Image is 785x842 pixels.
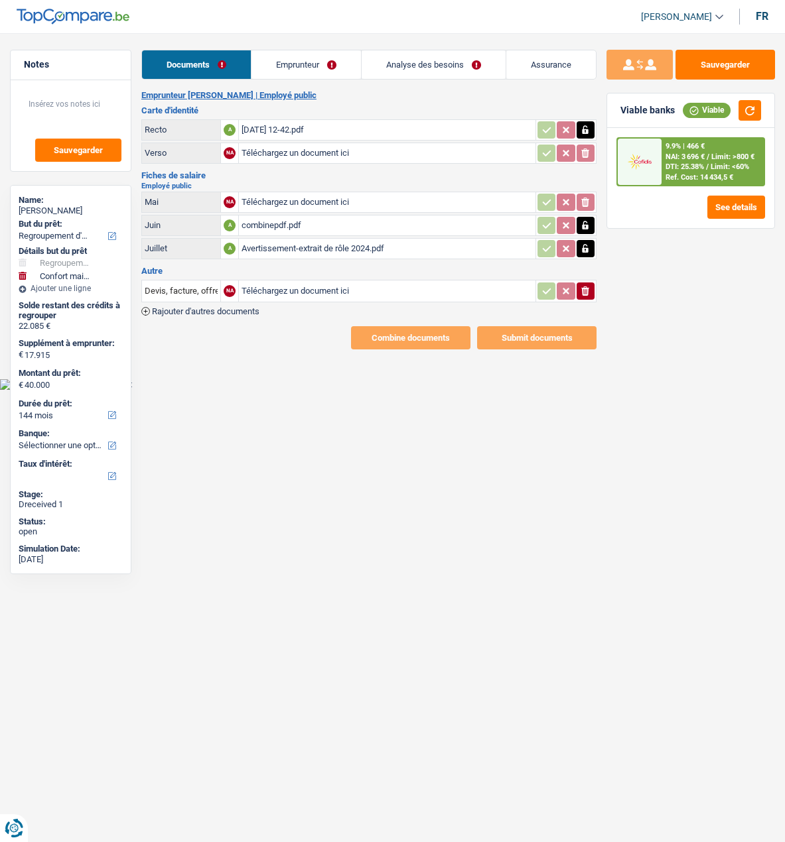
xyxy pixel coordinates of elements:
[251,50,361,79] a: Emprunteur
[19,380,23,391] span: €
[19,544,123,554] div: Simulation Date:
[224,196,236,208] div: NA
[145,125,218,135] div: Recto
[707,152,709,161] span: /
[224,219,236,231] div: A
[621,152,658,171] img: Cofidis
[224,147,236,159] div: NA
[19,338,120,349] label: Supplément à emprunter:
[641,11,712,23] span: [PERSON_NAME]
[145,197,218,207] div: Mai
[224,124,236,136] div: A
[19,246,123,257] div: Détails but du prêt
[141,171,597,180] h3: Fiches de salaire
[145,220,218,230] div: Juin
[141,307,259,316] button: Rajouter d'autres documents
[145,243,218,253] div: Juillet
[152,307,259,316] span: Rajouter d'autres documents
[19,398,120,409] label: Durée du prêt:
[19,300,123,321] div: Solde restant des crédits à regrouper
[242,239,533,259] div: Avertissement-extrait de rôle 2024.pdf
[19,349,23,360] span: €
[35,139,121,162] button: Sauvegarder
[19,368,120,379] label: Montant du prêt:
[666,162,704,171] span: DTI: 25.38%
[19,284,123,293] div: Ajouter une ligne
[666,152,705,161] span: NAI: 3 696 €
[676,50,775,80] button: Sauvegarder
[19,516,123,527] div: Status:
[224,285,236,297] div: NA
[630,6,723,28] a: [PERSON_NAME]
[506,50,596,79] a: Assurance
[24,59,117,70] h5: Notes
[351,326,470,349] button: Combine documents
[756,10,768,23] div: fr
[19,554,123,565] div: [DATE]
[19,428,120,439] label: Banque:
[666,173,733,182] div: Ref. Cost: 14 434,5 €
[242,120,533,140] div: [DATE] 12-42.pdf
[19,195,123,206] div: Name:
[683,103,731,117] div: Viable
[362,50,506,79] a: Analyse des besoins
[141,182,597,190] h2: Employé public
[19,499,123,510] div: Dreceived 1
[19,219,120,229] label: But du prêt:
[17,9,129,25] img: TopCompare Logo
[54,146,103,154] span: Sauvegarder
[145,148,218,158] div: Verso
[19,526,123,537] div: open
[141,267,597,275] h3: Autre
[707,196,765,219] button: See details
[19,459,120,469] label: Taux d'intérêt:
[242,215,533,235] div: combinepdf.pdf
[142,50,251,79] a: Documents
[706,162,709,171] span: /
[666,142,705,150] div: 9.9% | 466 €
[19,489,123,500] div: Stage:
[224,243,236,255] div: A
[477,326,597,349] button: Submit documents
[141,90,597,101] h2: Emprunteur [PERSON_NAME] | Employé public
[711,152,754,161] span: Limit: >800 €
[141,106,597,115] h3: Carte d'identité
[711,162,749,171] span: Limit: <60%
[19,321,123,331] div: 22.085 €
[19,206,123,216] div: [PERSON_NAME]
[620,105,675,116] div: Viable banks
